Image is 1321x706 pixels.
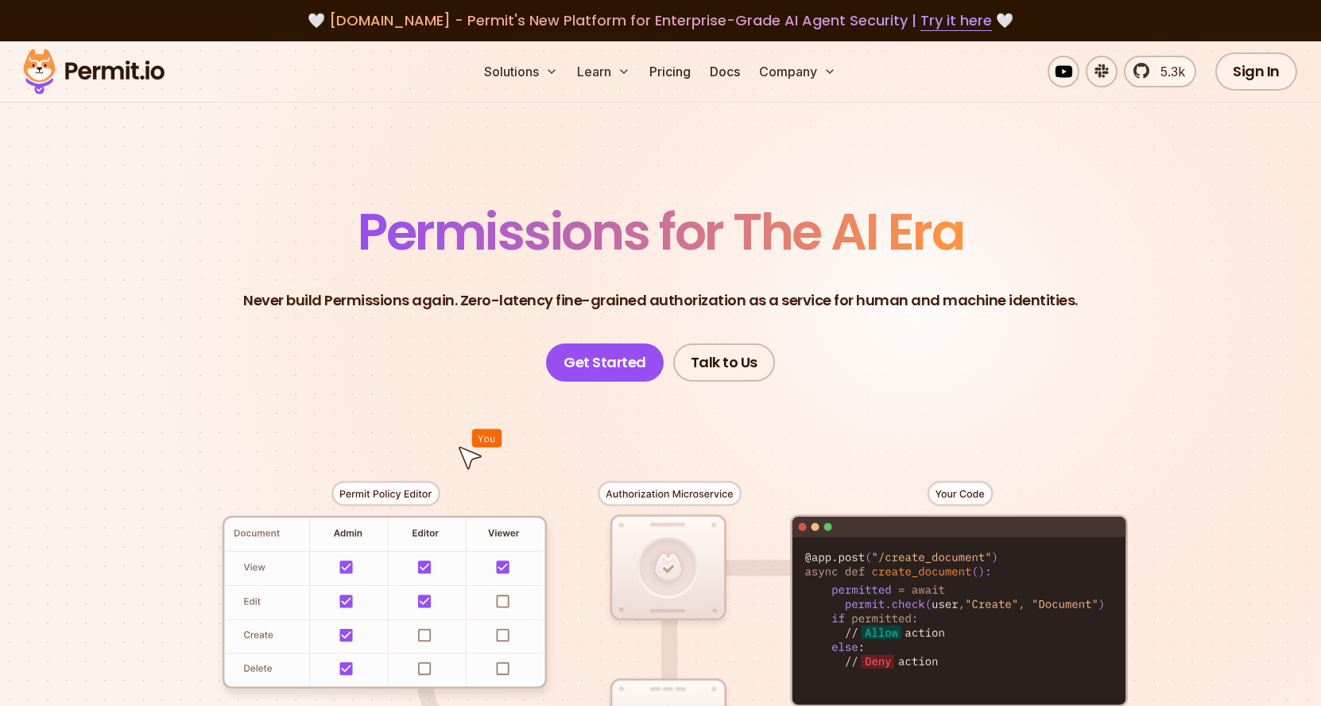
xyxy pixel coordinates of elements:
[546,343,664,382] a: Get Started
[673,343,775,382] a: Talk to Us
[643,56,697,87] a: Pricing
[358,196,963,267] span: Permissions for The AI Era
[920,10,992,31] a: Try it here
[38,10,1283,32] div: 🤍 🤍
[571,56,637,87] button: Learn
[16,45,172,99] img: Permit logo
[1215,52,1297,91] a: Sign In
[703,56,746,87] a: Docs
[1151,62,1185,81] span: 5.3k
[329,10,992,30] span: [DOMAIN_NAME] - Permit's New Platform for Enterprise-Grade AI Agent Security |
[478,56,564,87] button: Solutions
[753,56,843,87] button: Company
[243,289,1078,312] p: Never build Permissions again. Zero-latency fine-grained authorization as a service for human and...
[1124,56,1196,87] a: 5.3k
